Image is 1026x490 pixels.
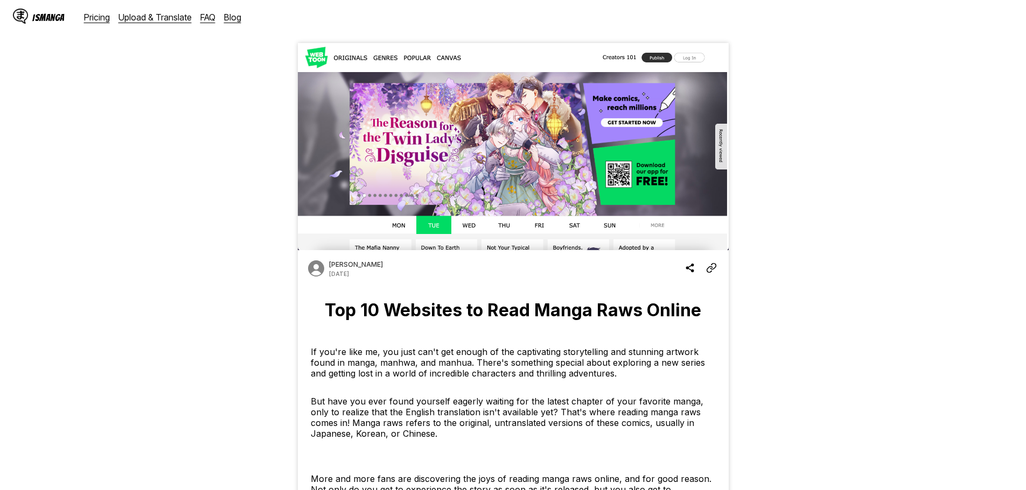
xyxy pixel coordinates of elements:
p: Date published [329,271,349,277]
img: Copy Article Link [706,261,717,274]
p: But have you ever found yourself eagerly waiting for the latest chapter of your favorite manga, o... [311,396,716,439]
a: IsManga LogoIsManga [13,9,84,26]
img: Author avatar [306,259,326,278]
a: Pricing [84,12,110,23]
img: Cover [298,43,729,250]
a: Upload & Translate [118,12,192,23]
p: If you're like me, you just can't get enough of the captivating storytelling and stunning artwork... [311,346,716,379]
a: FAQ [200,12,215,23]
div: IsManga [32,12,65,23]
h1: Top 10 Websites to Read Manga Raws Online [306,300,720,321]
p: Author [329,260,383,268]
img: Share blog [685,261,695,274]
a: Blog [224,12,241,23]
img: IsManga Logo [13,9,28,24]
